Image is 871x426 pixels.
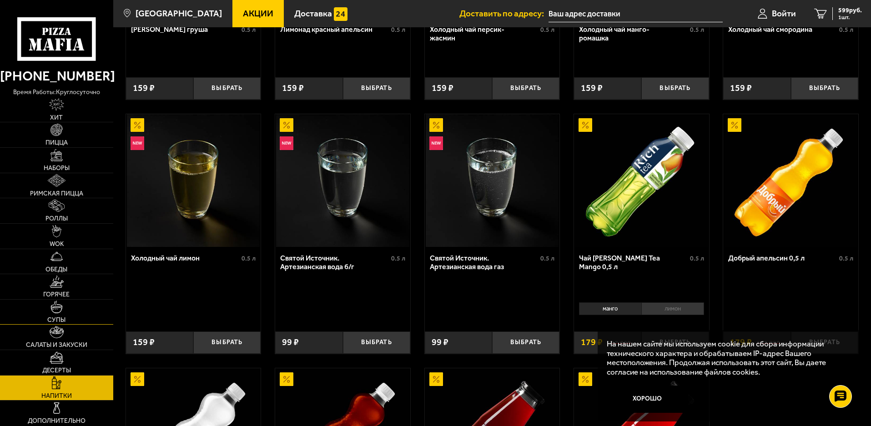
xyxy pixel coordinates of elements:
[43,291,70,298] span: Горячее
[280,136,293,150] img: Новинка
[275,114,410,247] a: АкционныйНовинкаСвятой Источник. Артезианская вода б/г
[432,338,448,347] span: 99 ₽
[280,254,389,271] div: Святой Источник. Артезианская вода б/г
[839,255,853,262] span: 0.5 л
[131,136,144,150] img: Новинка
[839,26,853,34] span: 0.5 л
[728,118,741,132] img: Акционный
[574,299,709,325] div: 0
[193,331,261,354] button: Выбрать
[45,216,68,222] span: Роллы
[641,302,704,315] li: лимон
[690,255,704,262] span: 0.5 л
[430,254,539,271] div: Святой Источник. Артезианская вода газ
[579,302,641,315] li: манго
[391,255,405,262] span: 0.5 л
[607,386,689,413] button: Хорошо
[50,115,63,121] span: Хит
[579,254,688,271] div: Чай [PERSON_NAME] Tea Mango 0,5 л
[45,140,68,146] span: Пицца
[772,9,796,18] span: Войти
[131,254,240,262] div: Холодный чай лимон
[334,7,347,21] img: 15daf4d41897b9f0e9f617042186c801.svg
[280,372,293,386] img: Акционный
[425,114,560,247] a: АкционныйНовинкаСвятой Источник. Артезианская вода газ
[728,25,837,34] div: Холодный чай смородина
[242,26,256,34] span: 0.5 л
[429,136,443,150] img: Новинка
[728,254,837,262] div: Добрый апельсин 0,5 л
[429,118,443,132] img: Акционный
[280,25,389,34] div: Лимонад красный апельсин
[136,9,222,18] span: [GEOGRAPHIC_DATA]
[574,114,709,247] a: АкционныйЧай Rich Green Tea Mango 0,5 л
[44,165,70,171] span: Наборы
[730,84,752,93] span: 159 ₽
[690,26,704,34] span: 0.5 л
[492,331,559,354] button: Выбрать
[343,331,410,354] button: Выбрать
[838,15,862,20] span: 1 шт.
[579,372,592,386] img: Акционный
[581,84,603,93] span: 159 ₽
[133,338,155,347] span: 159 ₽
[50,241,64,247] span: WOK
[641,77,709,100] button: Выбрать
[131,25,240,34] div: [PERSON_NAME] груша
[426,114,559,247] img: Святой Источник. Артезианская вода газ
[131,372,144,386] img: Акционный
[432,84,453,93] span: 159 ₽
[723,114,858,247] a: АкционныйДобрый апельсин 0,5 л
[343,77,410,100] button: Выбрать
[492,77,559,100] button: Выбрать
[243,9,273,18] span: Акции
[282,338,299,347] span: 99 ₽
[131,118,144,132] img: Акционный
[133,84,155,93] span: 159 ₽
[282,84,304,93] span: 159 ₽
[47,317,65,323] span: Супы
[579,25,688,42] div: Холодный чай манго-ромашка
[575,114,708,247] img: Чай Rich Green Tea Mango 0,5 л
[276,114,409,247] img: Святой Источник. Артезианская вода б/г
[30,190,83,197] span: Римская пицца
[430,25,539,42] div: Холодный чай персик-жасмин
[41,393,72,399] span: Напитки
[581,338,603,347] span: 179 ₽
[579,118,592,132] img: Акционный
[28,418,86,424] span: Дополнительно
[26,342,87,348] span: Салаты и закуски
[725,114,857,247] img: Добрый апельсин 0,5 л
[294,9,332,18] span: Доставка
[193,77,261,100] button: Выбрать
[459,9,549,18] span: Доставить по адресу:
[540,255,554,262] span: 0.5 л
[838,7,862,14] span: 599 руб.
[549,5,723,22] input: Ваш адрес доставки
[280,118,293,132] img: Акционный
[607,339,845,377] p: На нашем сайте мы используем cookie для сбора информации технического характера и обрабатываем IP...
[127,114,260,247] img: Холодный чай лимон
[42,367,71,374] span: Десерты
[791,77,858,100] button: Выбрать
[126,114,261,247] a: АкционныйНовинкаХолодный чай лимон
[540,26,554,34] span: 0.5 л
[429,372,443,386] img: Акционный
[391,26,405,34] span: 0.5 л
[45,266,67,273] span: Обеды
[242,255,256,262] span: 0.5 л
